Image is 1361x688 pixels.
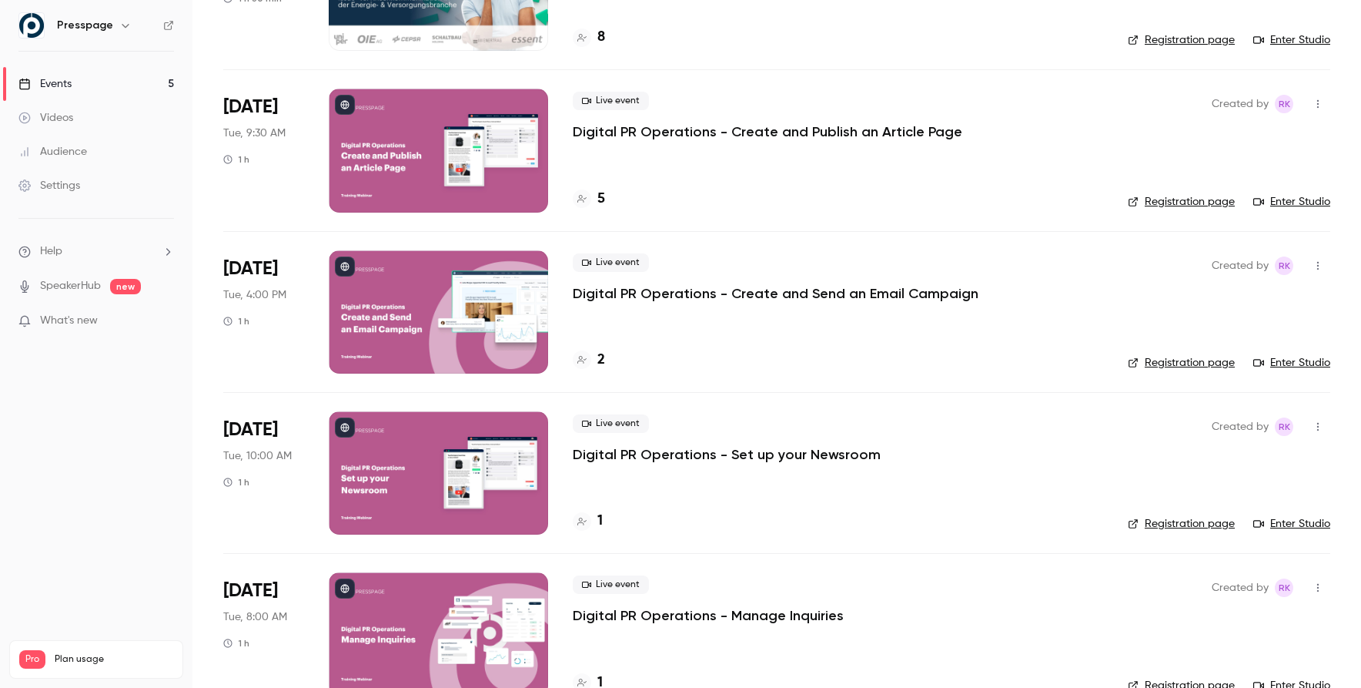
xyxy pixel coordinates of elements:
span: Created by [1212,579,1269,597]
h4: 1 [597,511,603,532]
img: Presspage [19,13,44,38]
span: Robin Kleine [1275,418,1293,436]
a: Registration page [1128,355,1235,371]
a: Digital PR Operations - Manage Inquiries [573,606,844,625]
span: Tue, 10:00 AM [223,448,292,464]
span: Created by [1212,95,1269,113]
span: Robin Kleine [1275,95,1293,113]
a: 1 [573,511,603,532]
span: RK [1279,95,1290,113]
div: Nov 4 Tue, 9:30 AM (Europe/Amsterdam) [223,89,304,212]
div: Dec 2 Tue, 10:00 AM (Europe/Amsterdam) [223,411,304,535]
span: Robin Kleine [1275,579,1293,597]
span: RK [1279,418,1290,436]
span: Live event [573,576,649,594]
a: Registration page [1128,516,1235,532]
div: 1 h [223,315,249,327]
a: Enter Studio [1253,194,1330,210]
span: Tue, 4:00 PM [223,287,286,303]
span: Live event [573,253,649,272]
a: Registration page [1128,194,1235,210]
a: Digital PR Operations - Create and Publish an Article Page [573,122,962,141]
span: RK [1279,579,1290,597]
span: Plan usage [55,653,173,666]
span: Robin Kleine [1275,257,1293,275]
span: What's new [40,313,98,329]
a: 5 [573,189,605,210]
a: 8 [573,27,605,48]
a: Enter Studio [1253,32,1330,48]
div: Videos [18,110,73,126]
span: [DATE] [223,418,278,442]
span: [DATE] [223,257,278,281]
li: help-dropdown-opener [18,243,174,260]
span: RK [1279,257,1290,275]
span: [DATE] [223,579,278,603]
div: Settings [18,178,80,193]
span: new [110,279,141,294]
div: 1 h [223,476,249,488]
a: Enter Studio [1253,355,1330,371]
span: Created by [1212,418,1269,436]
div: Audience [18,144,87,159]
span: Live event [573,92,649,110]
span: Pro [19,650,45,669]
span: [DATE] [223,95,278,119]
div: Nov 18 Tue, 4:00 PM (Europe/Amsterdam) [223,250,304,374]
a: Enter Studio [1253,516,1330,532]
h4: 5 [597,189,605,210]
div: 1 h [223,637,249,649]
span: Tue, 9:30 AM [223,126,286,141]
h4: 2 [597,350,605,371]
h4: 8 [597,27,605,48]
span: Tue, 8:00 AM [223,609,287,625]
a: SpeakerHub [40,278,101,294]
a: Digital PR Operations - Set up your Newsroom [573,445,881,464]
div: Events [18,76,72,92]
a: Registration page [1128,32,1235,48]
a: Digital PR Operations - Create and Send an Email Campaign [573,284,978,303]
a: 2 [573,350,605,371]
div: 1 h [223,153,249,166]
h6: Presspage [57,18,113,33]
span: Live event [573,414,649,433]
span: Created by [1212,257,1269,275]
span: Help [40,243,62,260]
